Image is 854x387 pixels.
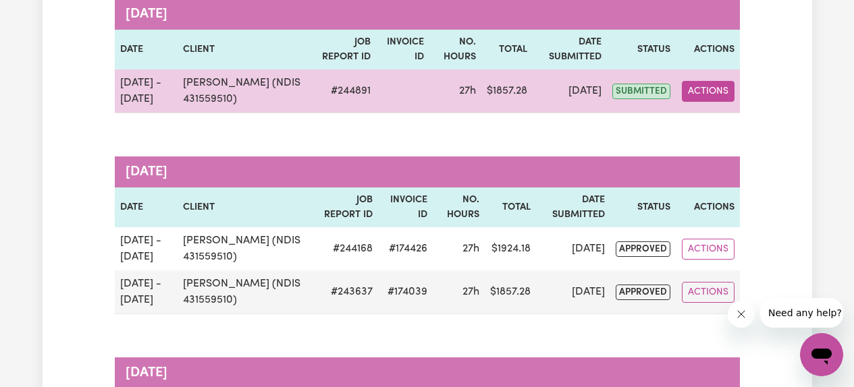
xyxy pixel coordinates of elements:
[378,187,433,227] th: Invoice ID
[115,187,178,227] th: Date
[115,69,178,113] td: [DATE] - [DATE]
[682,282,735,303] button: Actions
[536,187,611,227] th: Date Submitted
[536,227,611,270] td: [DATE]
[314,270,378,314] td: # 243637
[433,187,485,227] th: No. Hours
[178,227,314,270] td: [PERSON_NAME] (NDIS 431559510)
[378,270,433,314] td: #174039
[178,30,313,69] th: Client
[760,298,843,328] iframe: Message from company
[682,239,735,260] button: Actions
[612,84,670,99] span: submitted
[682,81,735,102] button: Actions
[378,227,433,270] td: #174426
[115,227,178,270] td: [DATE] - [DATE]
[462,287,479,297] span: 27 hours
[376,30,429,69] th: Invoice ID
[314,187,378,227] th: Job Report ID
[728,301,755,328] iframe: Close message
[459,86,476,96] span: 27 hours
[313,69,376,113] td: # 244891
[481,69,533,113] td: $ 1857.28
[314,227,378,270] td: # 244168
[800,333,843,376] iframe: Button to launch messaging window
[616,285,670,300] span: approved
[676,187,739,227] th: Actions
[607,30,676,69] th: Status
[485,227,536,270] td: $ 1924.18
[313,30,376,69] th: Job Report ID
[115,270,178,314] td: [DATE] - [DATE]
[485,187,536,227] th: Total
[536,270,611,314] td: [DATE]
[533,30,608,69] th: Date Submitted
[178,69,313,113] td: [PERSON_NAME] (NDIS 431559510)
[178,270,314,314] td: [PERSON_NAME] (NDIS 431559510)
[481,30,533,69] th: Total
[610,187,676,227] th: Status
[485,270,536,314] td: $ 1857.28
[429,30,481,69] th: No. Hours
[115,156,740,187] caption: [DATE]
[616,241,670,257] span: approved
[533,69,608,113] td: [DATE]
[178,187,314,227] th: Client
[115,30,178,69] th: Date
[676,30,739,69] th: Actions
[462,243,479,254] span: 27 hours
